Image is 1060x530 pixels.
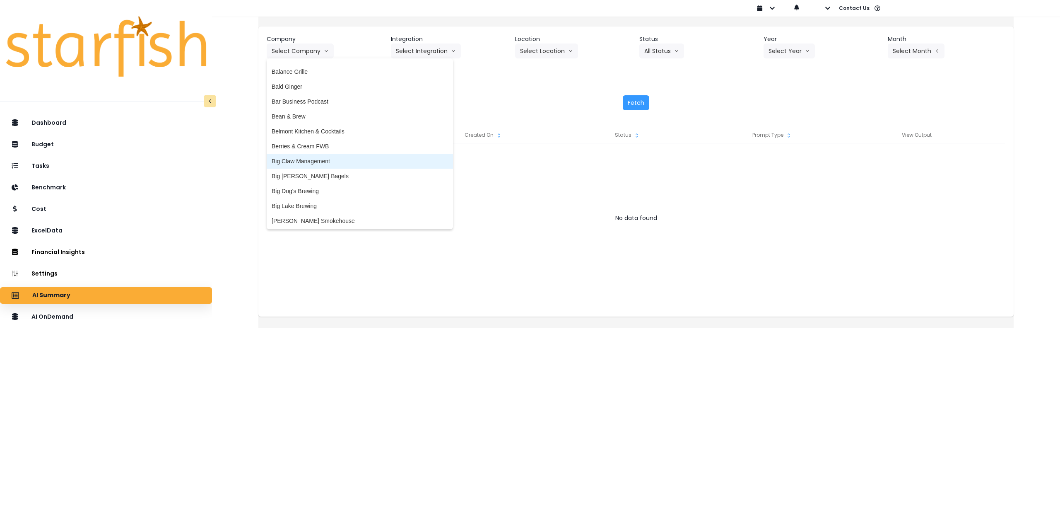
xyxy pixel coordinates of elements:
p: Cost [31,206,46,213]
svg: arrow down line [324,47,329,55]
svg: arrow left line [935,47,940,55]
p: Tasks [31,162,49,169]
button: Select Montharrow left line [888,44,944,58]
span: Big Claw Management [272,157,448,165]
div: Prompt Type [700,127,844,143]
p: Benchmark [31,184,66,191]
header: Integration [391,35,508,44]
span: Berries & Cream FWB [272,142,448,150]
div: View Output [844,127,989,143]
svg: sort [496,132,502,139]
span: Big [PERSON_NAME] Bagels [272,172,448,180]
button: Select Integrationarrow down line [391,44,461,58]
span: Bar Business Podcast [272,97,448,106]
p: AI OnDemand [31,313,73,320]
svg: arrow down line [805,47,810,55]
span: Big Lake Brewing [272,202,448,210]
p: ExcelData [31,227,63,234]
header: Location [515,35,633,44]
div: Created On [411,127,556,143]
button: All Statusarrow down line [639,44,684,58]
span: Belmont Kitchen & Cocktails [272,127,448,136]
svg: sort [634,132,640,139]
svg: arrow down line [451,47,456,55]
p: Dashboard [31,119,66,126]
header: Status [639,35,757,44]
button: Select Locationarrow down line [515,44,578,58]
header: Company [267,35,384,44]
span: Bean & Brew [272,112,448,121]
button: Select Companyarrow down line [267,44,334,58]
span: Bald Ginger [272,82,448,91]
span: Big Dog's Brewing [272,187,448,195]
span: Balance Grille [272,68,448,76]
svg: arrow down line [674,47,679,55]
header: Year [764,35,881,44]
div: No data found [267,210,1005,226]
button: Fetch [623,95,649,110]
svg: sort [785,132,792,139]
ul: Select Companyarrow down line [267,58,453,229]
p: AI Summary [32,292,70,299]
svg: arrow down line [568,47,573,55]
span: [PERSON_NAME] Smokehouse [272,217,448,225]
p: Budget [31,141,54,148]
header: Month [888,35,1005,44]
button: Select Yeararrow down line [764,44,815,58]
div: Status [556,127,700,143]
